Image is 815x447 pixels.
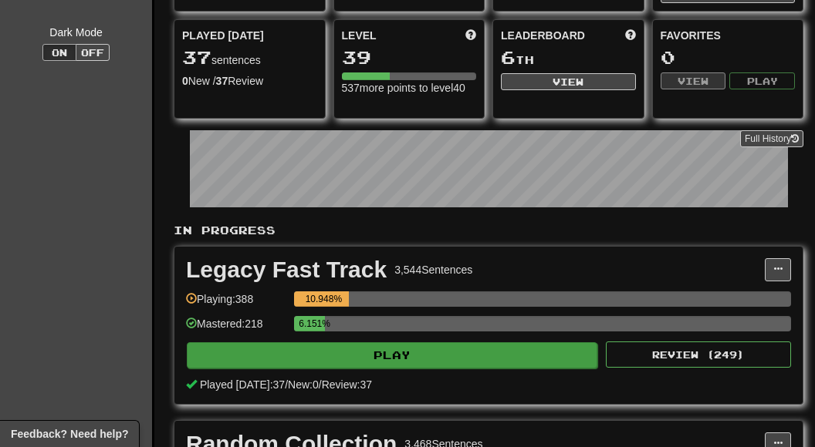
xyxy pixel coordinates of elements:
div: New / Review [182,73,317,89]
button: Play [729,72,795,89]
div: 6.151% [299,316,324,331]
strong: 0 [182,75,188,87]
a: Full History [740,130,803,147]
button: Off [76,44,110,61]
div: Dark Mode [12,25,140,40]
span: Played [DATE]: 37 [200,378,285,391]
span: Review: 37 [322,378,372,391]
button: Play [187,342,597,368]
p: In Progress [174,223,803,238]
div: 537 more points to level 40 [342,80,477,96]
div: 10.948% [299,291,348,307]
div: 3,544 Sentences [394,262,472,277]
span: / [319,378,322,391]
button: Review (249) [606,341,791,368]
div: Legacy Fast Track [186,258,387,281]
button: View [661,72,726,89]
span: Level [342,28,377,43]
span: Score more points to level up [465,28,476,43]
div: 0 [661,48,796,67]
span: New: 0 [288,378,319,391]
span: This week in points, UTC [625,28,636,43]
span: 37 [182,46,211,68]
button: On [42,44,76,61]
button: View [501,73,636,90]
span: Leaderboard [501,28,585,43]
span: Open feedback widget [11,426,128,442]
span: Played [DATE] [182,28,264,43]
div: th [501,48,636,68]
div: Playing: 388 [186,291,286,317]
div: 39 [342,48,477,67]
span: 6 [501,46,516,68]
div: Favorites [661,28,796,43]
div: sentences [182,48,317,68]
span: / [285,378,288,391]
div: Mastered: 218 [186,316,286,341]
strong: 37 [216,75,228,87]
